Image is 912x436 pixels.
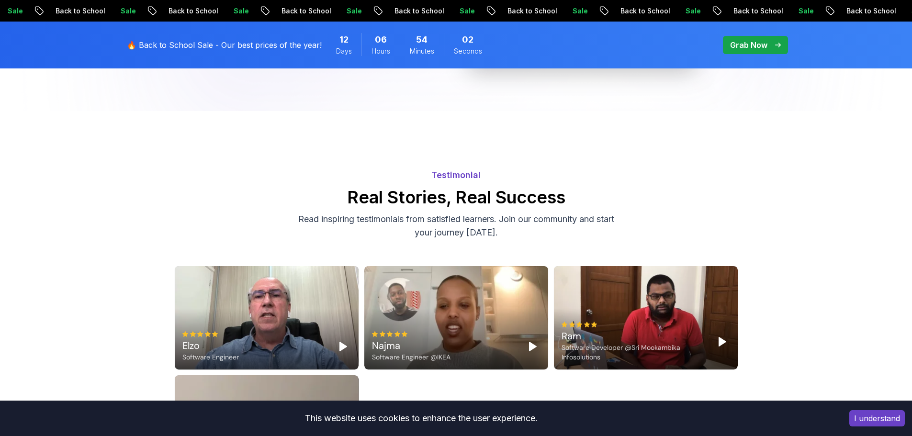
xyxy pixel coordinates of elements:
span: Hours [372,46,390,56]
span: Days [336,46,352,56]
button: Play [525,339,540,354]
p: Read inspiring testimonials from satisfied learners. Join our community and start your journey [D... [295,212,617,239]
p: Sale [785,6,815,16]
span: Seconds [454,46,482,56]
div: Software Engineer @IKEA [372,352,450,362]
p: Back to School [268,6,333,16]
p: Sale [220,6,250,16]
div: Ram [562,329,707,343]
div: Elzo [182,339,239,352]
button: Accept cookies [849,410,905,426]
p: Back to School [720,6,785,16]
h2: Real Stories, Real Success [174,188,739,207]
p: 🔥 Back to School Sale - Our best prices of the year! [127,39,322,51]
p: Back to School [381,6,446,16]
span: 2 Seconds [462,33,473,46]
p: Sale [559,6,589,16]
p: Testimonial [174,168,739,182]
button: Play [335,339,350,354]
p: Back to School [42,6,107,16]
p: Back to School [155,6,220,16]
span: Minutes [410,46,434,56]
div: Software Developer @Sri Mookambika Infosolutions [562,343,707,362]
span: 12 Days [339,33,349,46]
p: Sale [672,6,702,16]
span: 54 Minutes [416,33,428,46]
div: Najma [372,339,450,352]
div: This website uses cookies to enhance the user experience. [7,408,835,429]
span: 6 Hours [375,33,387,46]
p: Sale [446,6,476,16]
p: Grab Now [730,39,767,51]
p: Sale [333,6,363,16]
button: Play [714,334,730,349]
p: Back to School [494,6,559,16]
p: Back to School [607,6,672,16]
div: Software Engineer [182,352,239,362]
p: Back to School [833,6,898,16]
p: Sale [107,6,137,16]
